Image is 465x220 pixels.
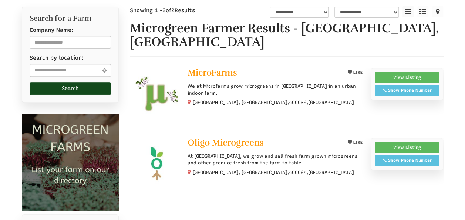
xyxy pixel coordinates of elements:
span: LIKE [352,140,363,145]
span: 400089 [289,99,307,106]
span: 2 [162,7,166,14]
button: LIKE [345,68,365,77]
button: Search [30,82,111,95]
select: sortbox-1 [334,7,399,18]
span: Oligo Microgreens [188,137,264,148]
p: We at Microfarms grow microgreens in [GEOGRAPHIC_DATA] in an urban indoor farm. [188,83,365,96]
span: [GEOGRAPHIC_DATA] [308,99,354,106]
h1: Microgreen Farmer Results - [GEOGRAPHIC_DATA], [GEOGRAPHIC_DATA] [130,21,444,49]
select: overall_rating_filter-1 [270,7,329,18]
div: Show Phone Number [379,87,435,94]
a: MicroFarms [188,68,339,79]
button: LIKE [345,138,365,147]
small: [GEOGRAPHIC_DATA], [GEOGRAPHIC_DATA], , [193,100,354,105]
p: At [GEOGRAPHIC_DATA], we grow and sell fresh farm grown microgreens and other produce fresh from ... [188,153,365,166]
a: View Listing [375,142,439,153]
div: Show Phone Number [379,157,435,164]
span: MicroFarms [188,67,237,78]
label: Company Name: [30,26,73,34]
img: Oligo Microgreens [130,138,182,190]
img: Microgreen Farms list your microgreen farm today [22,114,119,211]
label: Search by location: [30,54,84,62]
h2: Search for a Farm [30,14,111,23]
span: 2 [171,7,175,14]
div: Showing 1 - of Results [130,7,234,14]
small: [GEOGRAPHIC_DATA], [GEOGRAPHIC_DATA], , [193,170,354,175]
a: View Listing [375,72,439,83]
span: LIKE [352,70,363,75]
i: Use Current Location [100,67,108,73]
span: [GEOGRAPHIC_DATA] [308,169,354,176]
span: 400064 [289,169,307,176]
a: Oligo Microgreens [188,138,339,149]
img: MicroFarms [130,68,182,120]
